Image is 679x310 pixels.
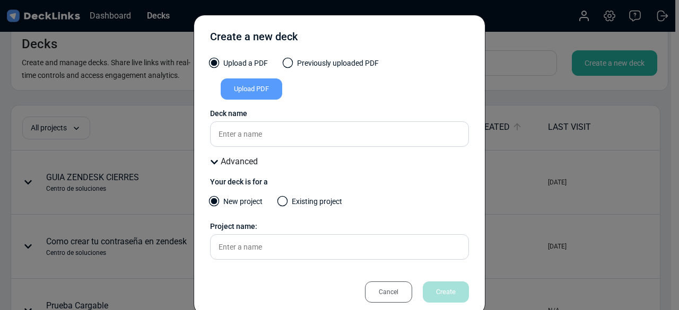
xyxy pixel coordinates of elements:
[210,221,469,232] div: Project name:
[284,58,379,74] label: Previously uploaded PDF
[210,29,298,50] div: Create a new deck
[278,196,342,212] label: Existing project
[210,121,469,147] input: Enter a name
[210,58,268,74] label: Upload a PDF
[210,196,263,212] label: New project
[365,281,412,303] div: Cancel
[210,108,469,119] div: Deck name
[210,176,469,188] div: Your deck is for a
[210,155,469,168] div: Advanced
[210,234,469,260] input: Enter a name
[221,78,282,100] div: Upload PDF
